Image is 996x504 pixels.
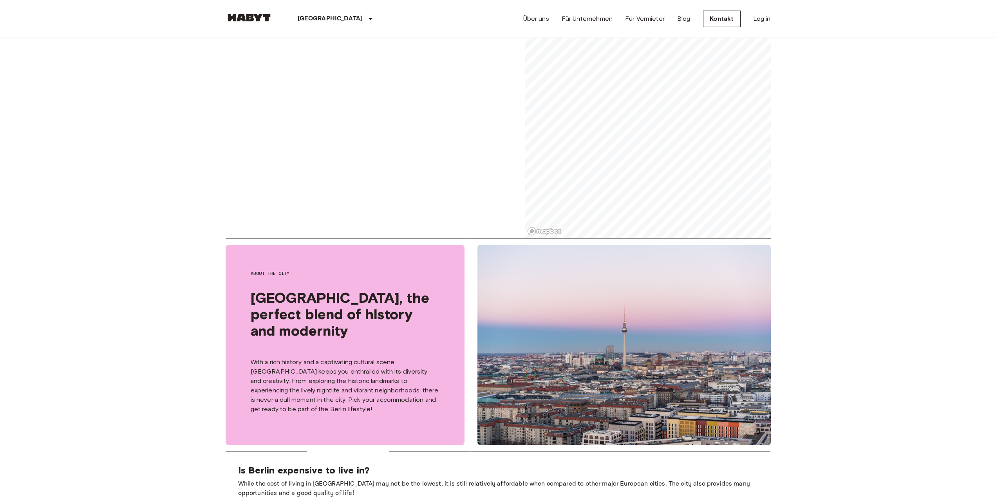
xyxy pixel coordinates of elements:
p: With a rich history and a captivating cultural scene, [GEOGRAPHIC_DATA] keeps you enthralled with... [251,358,439,414]
img: Berlin, the perfect blend of history and modernity [477,245,771,445]
a: Für Unternehmen [562,14,613,23]
a: Log in [753,14,771,23]
a: Für Vermieter [625,14,665,23]
img: Habyt [226,14,273,22]
p: [GEOGRAPHIC_DATA] [298,14,363,23]
span: About the city [251,270,439,277]
span: [GEOGRAPHIC_DATA], the perfect blend of history and modernity [251,289,439,339]
a: Kontakt [703,11,741,27]
a: Mapbox logo [527,227,562,236]
a: Blog [677,14,691,23]
p: While the cost of living in [GEOGRAPHIC_DATA] may not be the lowest, it is still relatively affor... [238,479,758,498]
a: Über uns [523,14,549,23]
p: Is Berlin expensive to live in? [238,464,758,476]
